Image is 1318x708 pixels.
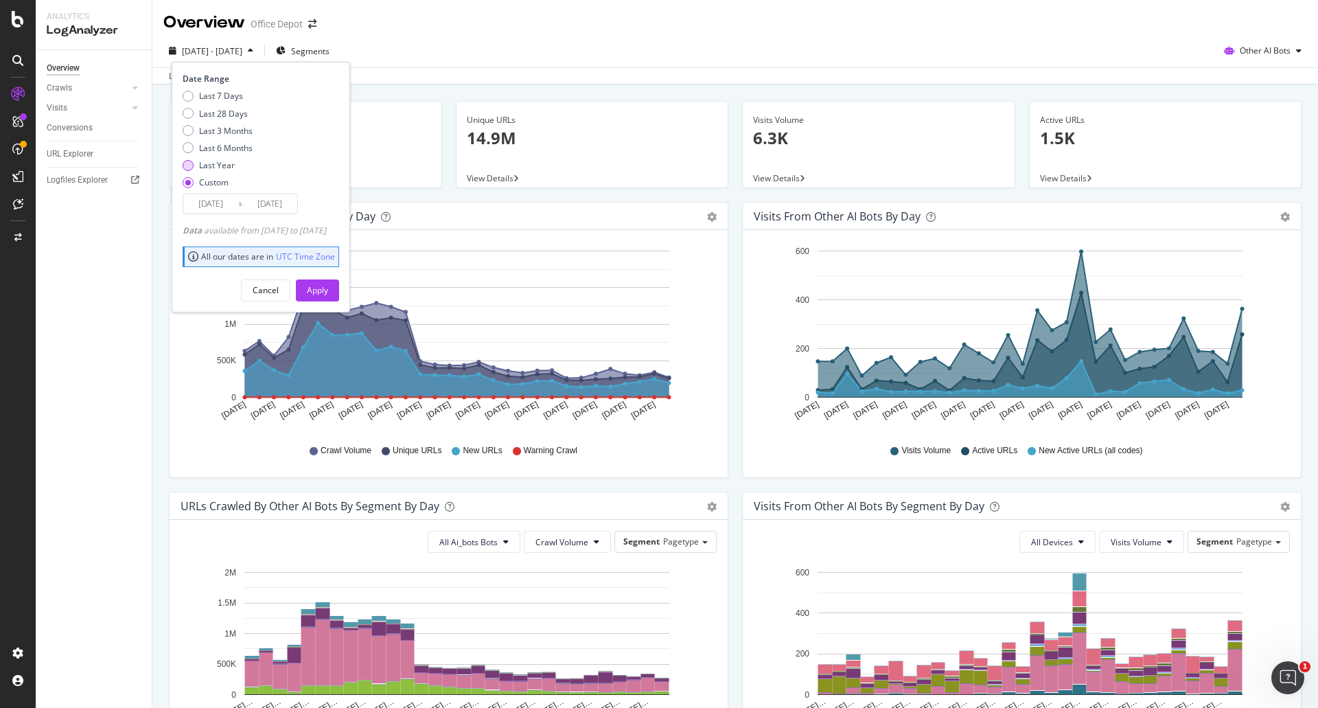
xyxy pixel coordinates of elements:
div: URL Explorer [47,147,93,161]
text: [DATE] [220,400,247,421]
span: Visits Volume [901,445,951,457]
text: 0 [231,393,236,402]
div: Visits from Other AI Bots by day [754,209,921,223]
div: Unique URLs [467,114,718,126]
span: Segments [291,45,329,57]
text: 0 [805,690,809,700]
div: gear [1280,212,1290,222]
text: [DATE] [1027,400,1054,421]
span: All Ai_bots Bots [439,536,498,548]
text: 500K [217,659,236,669]
div: Last 7 Days [183,90,253,102]
div: Last Year [199,159,235,171]
a: Visits [47,101,128,115]
text: [DATE] [425,400,452,421]
a: URL Explorer [47,147,142,161]
div: available from [DATE] to [DATE] [183,225,326,236]
div: Last 6 Months [199,142,253,154]
span: New Active URLs (all codes) [1039,445,1142,457]
span: All Devices [1031,536,1073,548]
div: Active URLs [1040,114,1291,126]
div: Analytics [47,11,141,23]
text: [DATE] [483,400,511,421]
span: Other AI Bots [1240,45,1291,56]
div: Last Year [183,159,253,171]
button: All Ai_bots Bots [428,531,520,553]
div: Last 3 Months [183,125,253,137]
div: Visits [47,101,67,115]
text: [DATE] [571,400,599,421]
text: [DATE] [910,400,938,421]
text: [DATE] [852,400,879,421]
span: Pagetype [1236,536,1272,547]
div: gear [707,212,717,222]
div: arrow-right-arrow-left [308,19,316,29]
div: Custom [199,176,229,188]
div: A chart. [181,241,712,432]
text: [DATE] [822,400,850,421]
text: 0 [805,393,809,402]
span: Visits Volume [1111,536,1161,548]
text: 500K [217,356,236,366]
text: 400 [796,608,809,618]
svg: A chart. [754,241,1285,432]
text: 1M [224,319,236,329]
span: Crawl Volume [321,445,371,457]
div: LogAnalyzer [47,23,141,38]
input: End Date [242,194,297,214]
text: [DATE] [1086,400,1113,421]
div: Date Range [183,73,336,84]
text: 0 [231,690,236,700]
button: Other AI Bots [1218,40,1307,62]
div: Apply [307,284,328,296]
div: Custom [183,176,253,188]
div: Conversions [47,121,93,135]
a: UTC Time Zone [276,251,335,262]
span: New URLs [463,445,502,457]
text: [DATE] [337,400,365,421]
text: 600 [796,568,809,578]
div: Last 7 Days [199,90,243,102]
button: [DATE] - [DATE] [163,40,259,62]
p: 6.3K [753,126,1004,150]
div: All our dates are in [188,251,335,262]
div: gear [707,502,717,512]
text: [DATE] [1115,400,1142,421]
span: 1 [1299,661,1310,672]
text: [DATE] [308,400,335,421]
span: Crawl Volume [535,536,588,548]
text: [DATE] [998,400,1026,421]
button: Cancel [241,279,290,301]
p: 1.5K [1040,126,1291,150]
a: Logfiles Explorer [47,173,142,187]
text: [DATE] [793,400,820,421]
span: Warning Crawl [524,445,577,457]
text: 600 [796,247,809,256]
text: [DATE] [366,400,393,421]
div: Visits from Other AI Bots By Segment By Day [754,499,984,513]
text: [DATE] [881,400,908,421]
input: Start Date [183,194,238,214]
span: [DATE] - [DATE] [182,45,242,57]
text: [DATE] [939,400,967,421]
span: Active URLs [972,445,1017,457]
button: Crawl Volume [524,531,611,553]
span: Segment [623,536,660,547]
div: Last 6 Months [183,142,253,154]
text: [DATE] [600,400,627,421]
text: [DATE] [395,400,423,421]
span: View Details [1040,172,1087,184]
div: URLs Crawled by Other AI Bots By Segment By Day [181,499,439,513]
div: Last 28 Days [199,108,248,119]
span: View Details [753,172,800,184]
div: Visits Volume [753,114,1004,126]
div: Crawls [47,81,72,95]
div: Last 3 Months [199,125,253,137]
text: 400 [796,295,809,305]
text: 2M [224,568,236,578]
p: 14.9M [467,126,718,150]
div: Overview [163,11,245,34]
span: View Details [467,172,513,184]
a: Conversions [47,121,142,135]
text: [DATE] [1173,400,1201,421]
